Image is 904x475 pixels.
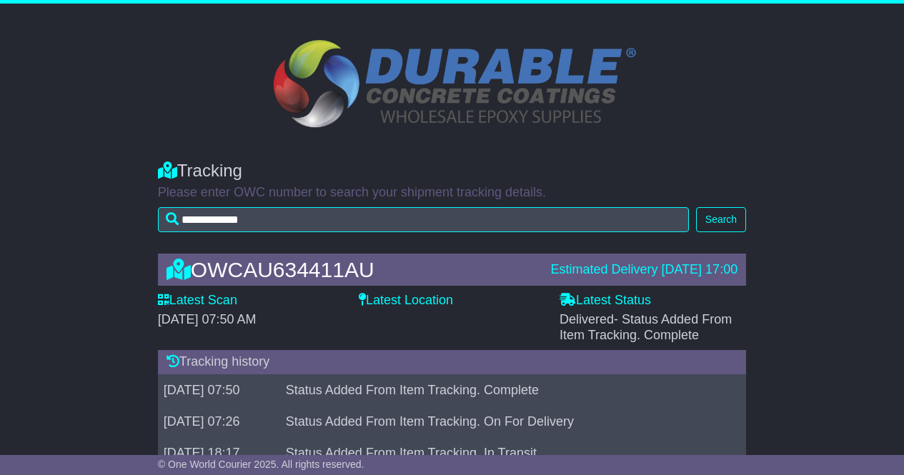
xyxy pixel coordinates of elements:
[258,25,647,146] img: GetCustomerLogo
[158,350,746,374] div: Tracking history
[696,207,746,232] button: Search
[158,293,237,309] label: Latest Scan
[560,312,732,342] span: Delivered
[359,293,453,309] label: Latest Location
[280,437,730,469] td: Status Added From Item Tracking. In Transit
[280,374,730,406] td: Status Added From Item Tracking. Complete
[158,185,746,201] p: Please enter OWC number to search your shipment tracking details.
[158,406,280,437] td: [DATE] 07:26
[158,374,280,406] td: [DATE] 07:50
[158,312,257,326] span: [DATE] 07:50 AM
[158,161,746,181] div: Tracking
[159,258,544,281] div: OWCAU634411AU
[280,406,730,437] td: Status Added From Item Tracking. On For Delivery
[560,312,732,342] span: - Status Added From Item Tracking. Complete
[158,437,280,469] td: [DATE] 18:17
[158,459,364,470] span: © One World Courier 2025. All rights reserved.
[560,293,651,309] label: Latest Status
[550,262,737,278] div: Estimated Delivery [DATE] 17:00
